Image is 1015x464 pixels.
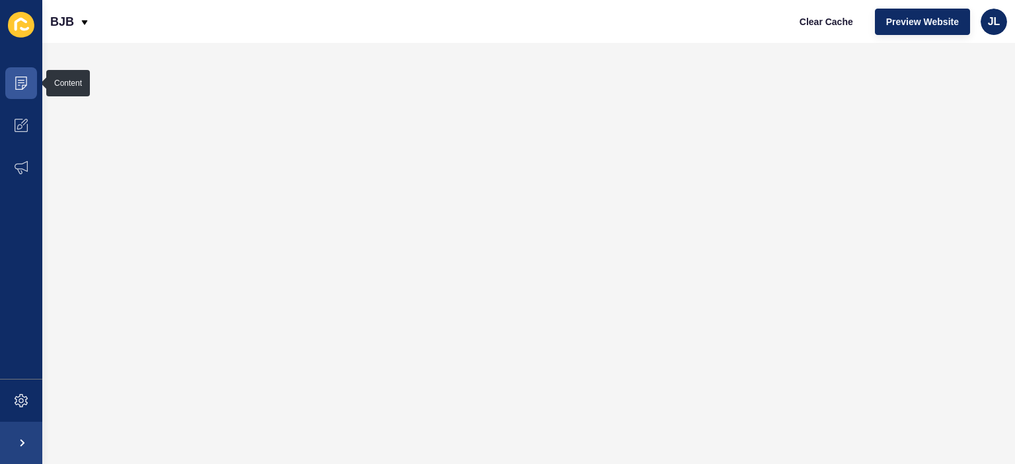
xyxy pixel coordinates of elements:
button: Clear Cache [788,9,864,35]
p: BJB [50,5,74,38]
div: Content [54,78,82,88]
span: Clear Cache [800,15,853,28]
button: Preview Website [875,9,970,35]
span: JL [988,15,1000,28]
span: Preview Website [886,15,959,28]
